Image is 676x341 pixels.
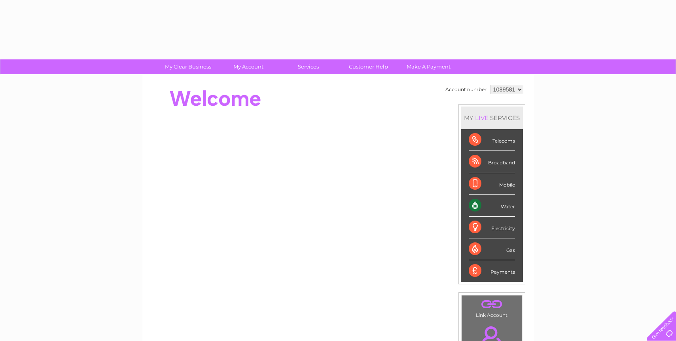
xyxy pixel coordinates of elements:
[469,129,515,151] div: Telecoms
[469,173,515,195] div: Mobile
[155,59,221,74] a: My Clear Business
[443,83,489,96] td: Account number
[469,217,515,238] div: Electricity
[473,114,490,122] div: LIVE
[276,59,341,74] a: Services
[469,238,515,260] div: Gas
[464,297,520,311] a: .
[216,59,281,74] a: My Account
[396,59,461,74] a: Make A Payment
[461,107,523,129] div: MY SERVICES
[469,260,515,282] div: Payments
[336,59,401,74] a: Customer Help
[461,295,523,320] td: Link Account
[469,151,515,173] div: Broadband
[469,195,515,217] div: Water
